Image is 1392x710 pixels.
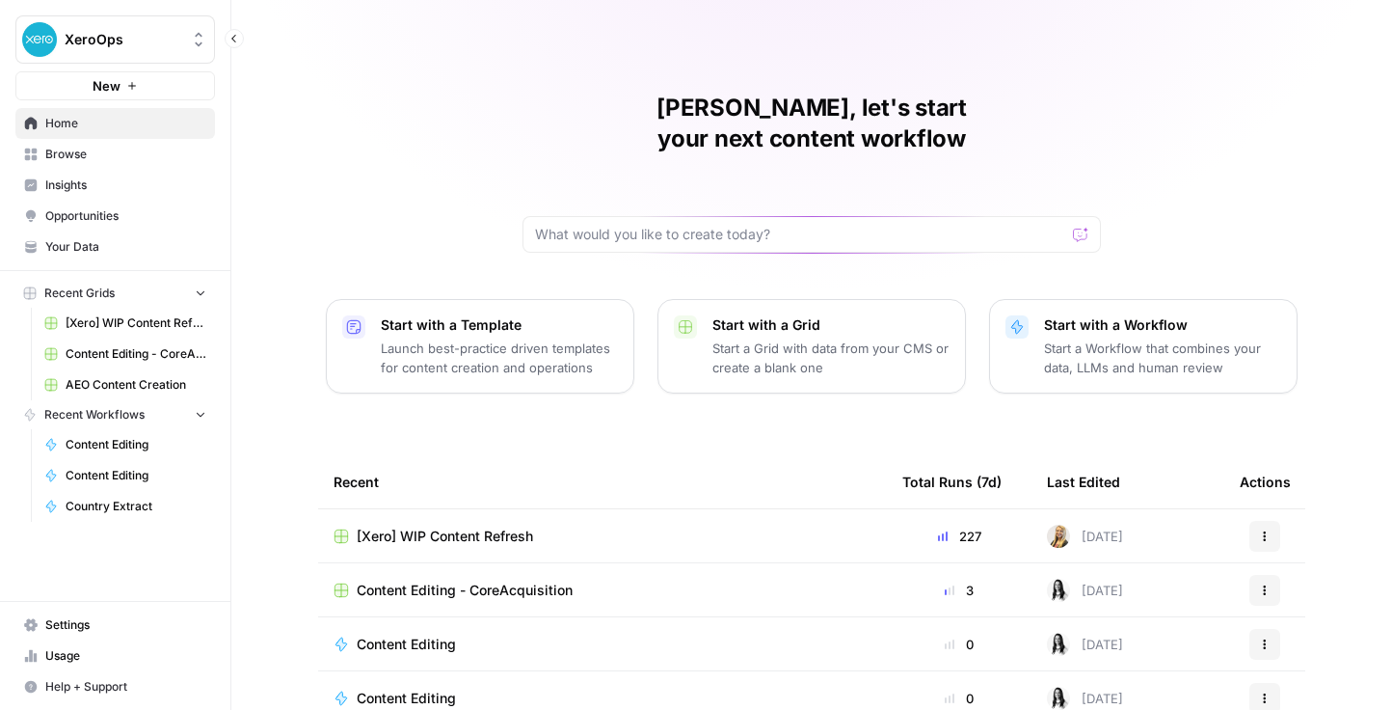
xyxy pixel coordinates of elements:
[902,455,1002,508] div: Total Runs (7d)
[1044,339,1281,377] p: Start a Workflow that combines your data, LLMs and human review
[1047,579,1070,602] img: zka6akx770trzh69562he2ydpv4t
[45,238,206,256] span: Your Data
[334,455,871,508] div: Recent
[1044,315,1281,335] p: Start with a Workflow
[334,689,871,708] a: Content Editing
[15,108,215,139] a: Home
[1240,455,1291,508] div: Actions
[1047,525,1123,548] div: [DATE]
[36,429,215,460] a: Content Editing
[66,376,206,394] span: AEO Content Creation
[93,76,120,96] span: New
[15,170,215,201] a: Insights
[66,467,206,484] span: Content Editing
[15,71,215,100] button: New
[66,345,206,363] span: Content Editing - CoreAcquisition
[334,581,871,600] a: Content Editing - CoreAcquisition
[66,498,206,515] span: Country Extract
[334,527,871,546] a: [Xero] WIP Content Refresh
[45,616,206,634] span: Settings
[1047,687,1070,710] img: zka6akx770trzh69562he2ydpv4t
[15,400,215,429] button: Recent Workflows
[15,201,215,232] a: Opportunities
[657,299,966,394] button: Start with a GridStart a Grid with data from your CMS or create a blank one
[712,339,950,377] p: Start a Grid with data from your CMS or create a blank one
[1047,633,1123,656] div: [DATE]
[15,139,215,170] a: Browse
[66,436,206,453] span: Content Editing
[712,315,950,335] p: Start with a Grid
[36,491,215,522] a: Country Extract
[1047,579,1123,602] div: [DATE]
[381,339,618,377] p: Launch best-practice driven templates for content creation and operations
[15,641,215,671] a: Usage
[334,635,871,654] a: Content Editing
[522,93,1101,154] h1: [PERSON_NAME], let's start your next content workflow
[989,299,1298,394] button: Start with a WorkflowStart a Workflow that combines your data, LLMs and human review
[357,527,533,546] span: [Xero] WIP Content Refresh
[1047,687,1123,710] div: [DATE]
[15,279,215,308] button: Recent Grids
[45,115,206,132] span: Home
[65,30,181,49] span: XeroOps
[36,369,215,400] a: AEO Content Creation
[45,678,206,696] span: Help + Support
[15,610,215,641] a: Settings
[15,15,215,64] button: Workspace: XeroOps
[45,177,206,194] span: Insights
[1047,633,1070,656] img: zka6akx770trzh69562he2ydpv4t
[45,207,206,225] span: Opportunities
[1047,525,1070,548] img: ygsh7oolkwauxdw54hskm6m165th
[902,635,1016,654] div: 0
[36,339,215,369] a: Content Editing - CoreAcquisition
[326,299,634,394] button: Start with a TemplateLaunch best-practice driven templates for content creation and operations
[22,22,57,57] img: XeroOps Logo
[44,406,145,423] span: Recent Workflows
[36,460,215,491] a: Content Editing
[381,315,618,335] p: Start with a Template
[15,671,215,702] button: Help + Support
[66,314,206,332] span: [Xero] WIP Content Refresh
[357,581,573,600] span: Content Editing - CoreAcquisition
[44,285,115,302] span: Recent Grids
[902,527,1016,546] div: 227
[45,647,206,665] span: Usage
[902,581,1016,600] div: 3
[357,635,456,654] span: Content Editing
[36,308,215,339] a: [Xero] WIP Content Refresh
[535,225,1065,244] input: What would you like to create today?
[357,689,456,708] span: Content Editing
[1047,455,1120,508] div: Last Edited
[902,689,1016,708] div: 0
[45,146,206,163] span: Browse
[15,232,215,262] a: Your Data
